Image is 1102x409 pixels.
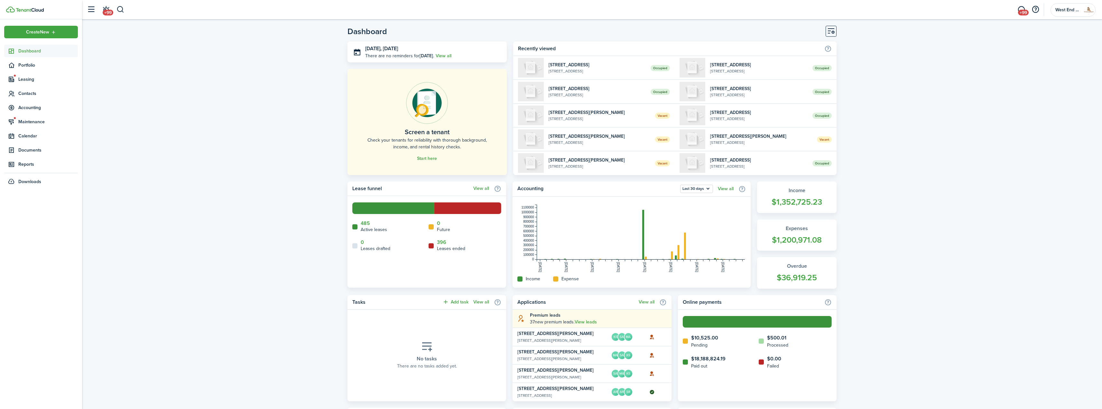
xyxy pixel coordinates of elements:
widget-list-item-description: [STREET_ADDRESS] [549,68,646,74]
img: West End Property Management [1084,5,1094,15]
span: +99 [103,10,113,15]
img: 1 [518,58,544,78]
header-page-title: Dashboard [347,27,387,35]
avatar-text: SR [625,388,632,396]
tspan: [DATE] [538,262,542,272]
span: Reports [18,161,78,168]
home-widget-title: Income [526,275,540,282]
span: Occupied [812,89,832,95]
widget-list-item-description: [STREET_ADDRESS] [549,116,651,122]
a: Notifications [100,2,112,18]
avatar-text: MA [618,370,626,377]
widget-list-item-description: [STREET_ADDRESS][PERSON_NAME] [517,356,602,362]
tspan: [DATE] [721,262,725,272]
a: Reports [4,158,78,171]
tspan: [DATE] [695,262,699,272]
span: Portfolio [18,62,78,69]
a: Overdue$36,919.25 [757,257,837,289]
avatar-text: SA [612,370,619,377]
home-widget-title: Recently viewed [518,45,821,52]
a: Income$1,352,725.23 [757,181,837,213]
widget-list-item-title: [STREET_ADDRESS][PERSON_NAME] [549,109,651,116]
home-widget-title: Paid out [691,363,726,369]
widget-stats-title: Overdue [764,262,830,270]
button: Open sidebar [85,4,97,16]
widget-list-item-description: [STREET_ADDRESS][PERSON_NAME] [517,338,602,343]
img: Online payments [406,82,448,124]
span: +99 [1018,10,1029,15]
tspan: 0 [532,257,534,261]
span: Leasing [18,76,78,83]
widget-list-item-description: [STREET_ADDRESS] [710,163,808,169]
widget-list-item-title: [STREET_ADDRESS][PERSON_NAME] [710,133,812,140]
img: 1 [518,129,544,149]
home-placeholder-description: Check your tenants for reliability with thorough background, income, and rental history checks. [362,137,492,150]
widget-list-item-title: [STREET_ADDRESS][PERSON_NAME] [517,349,602,355]
widget-list-item-description: [STREET_ADDRESS] [549,92,646,98]
a: 0 [361,239,364,245]
tspan: 400000 [523,239,534,242]
span: Maintenance [18,118,78,125]
tspan: 1000000 [522,210,534,214]
a: View all [473,300,489,305]
home-widget-count: $0.00 [767,355,781,363]
tspan: [DATE] [669,262,672,272]
a: Messaging [1015,2,1027,18]
tspan: 100000 [523,253,534,256]
a: View leads [575,320,597,325]
avatar-text: KS [612,333,619,341]
img: 1 [680,153,705,173]
span: Occupied [651,65,670,71]
img: TenantCloud [6,6,15,13]
tspan: 600000 [523,229,534,233]
a: 485 [361,220,370,226]
home-widget-title: Failed [767,363,781,369]
widget-list-item-description: [STREET_ADDRESS] [549,163,651,169]
widget-list-item-title: [STREET_ADDRESS][PERSON_NAME] [517,367,602,374]
widget-stats-count: $1,352,725.23 [764,196,830,208]
avatar-text: KS [625,370,632,377]
home-widget-count: $500.01 [767,334,788,342]
img: 2 [680,58,705,78]
widget-list-item-title: [STREET_ADDRESS][PERSON_NAME] [517,330,602,337]
span: Create New [26,30,49,34]
span: West End Property Management [1055,8,1081,12]
home-widget-title: Future [437,226,450,233]
tspan: [DATE] [591,262,594,272]
span: Calendar [18,133,78,139]
widget-list-item-title: [STREET_ADDRESS][PERSON_NAME] [549,157,651,163]
a: View all [436,52,451,59]
widget-list-item-title: [STREET_ADDRESS] [710,157,808,163]
a: View all [473,186,489,191]
placeholder-title: No tasks [417,355,437,363]
widget-list-item-description: [STREET_ADDRESS] [710,140,812,145]
a: 396 [437,239,446,245]
widget-list-item-description: [STREET_ADDRESS] [710,68,808,74]
widget-list-item-title: [STREET_ADDRESS][PERSON_NAME] [517,385,602,392]
span: Occupied [812,160,832,166]
avatar-text: MA [625,333,632,341]
widget-list-item-description: [STREET_ADDRESS][PERSON_NAME] [517,374,602,380]
tspan: [DATE] [617,262,620,272]
widget-list-item-title: [STREET_ADDRESS] [710,85,808,92]
widget-stats-title: Expenses [764,225,830,232]
button: Add task [442,298,468,306]
button: Last 30 days [680,185,713,193]
a: Dashboard [4,45,78,57]
a: Expenses$1,200,971.08 [757,219,837,251]
span: Dashboard [18,48,78,54]
home-widget-title: Pending [691,342,718,349]
home-widget-title: Expense [561,275,579,282]
explanation-title: Premium leads [530,312,666,319]
widget-list-item-description: [STREET_ADDRESS] [517,393,602,398]
home-widget-count: $18,188,824.19 [691,355,726,363]
widget-list-item-title: [STREET_ADDRESS] [710,109,808,116]
avatar-text: MA [612,351,619,359]
span: Vacant [655,113,670,119]
button: Open resource center [1030,4,1041,15]
img: 1 [518,153,544,173]
tspan: 800000 [523,220,534,223]
a: Start here [417,156,437,161]
span: Accounting [18,104,78,111]
span: Occupied [812,65,832,71]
